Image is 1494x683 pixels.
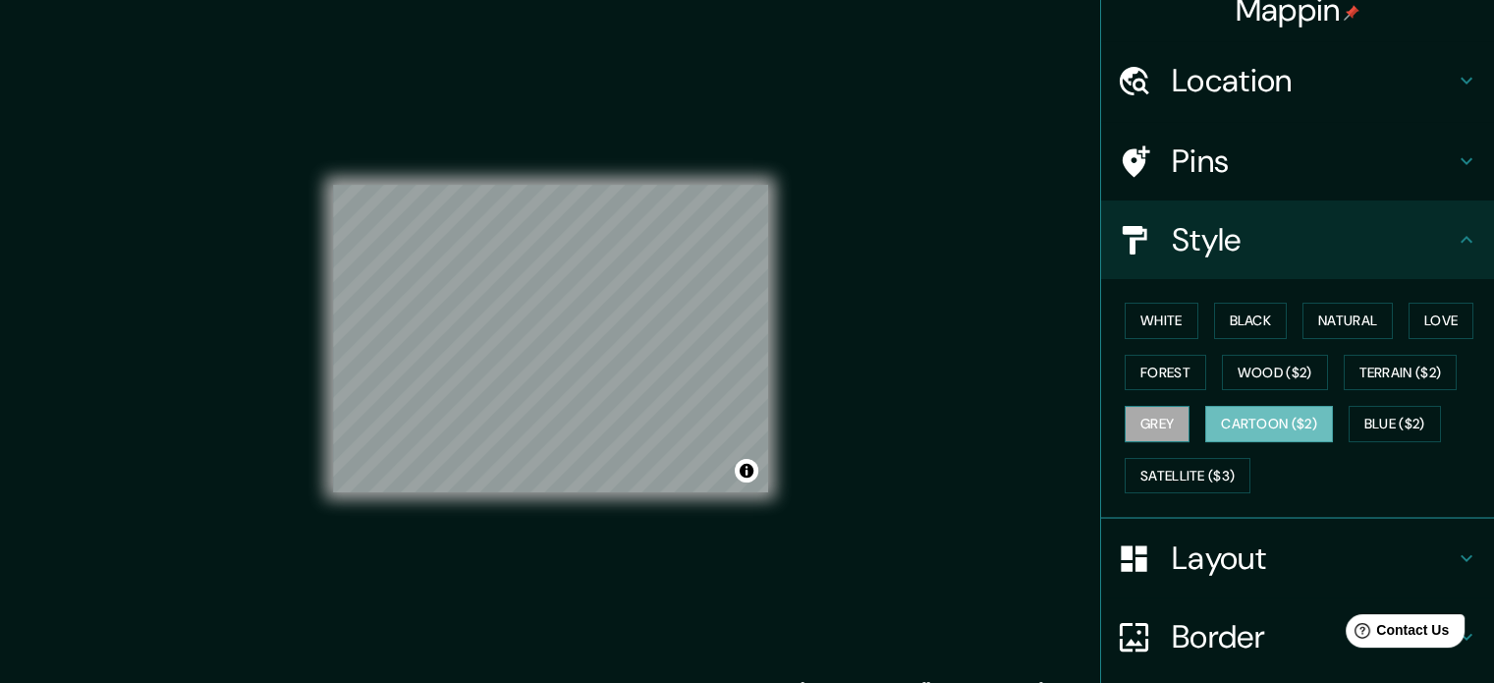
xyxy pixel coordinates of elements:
div: Border [1101,598,1494,676]
button: Black [1214,303,1288,339]
h4: Border [1172,617,1455,656]
iframe: Help widget launcher [1319,606,1472,661]
h4: Pins [1172,142,1455,181]
button: Love [1409,303,1473,339]
button: Cartoon ($2) [1205,406,1333,442]
button: White [1125,303,1198,339]
button: Terrain ($2) [1344,355,1458,391]
button: Grey [1125,406,1190,442]
img: pin-icon.png [1344,5,1359,21]
div: Pins [1101,122,1494,200]
button: Toggle attribution [735,459,758,483]
button: Wood ($2) [1222,355,1328,391]
button: Satellite ($3) [1125,458,1250,494]
h4: Style [1172,220,1455,259]
div: Location [1101,41,1494,120]
canvas: Map [333,185,768,492]
button: Blue ($2) [1349,406,1441,442]
button: Forest [1125,355,1206,391]
div: Style [1101,200,1494,279]
button: Natural [1302,303,1393,339]
div: Layout [1101,519,1494,598]
h4: Layout [1172,539,1455,578]
h4: Location [1172,61,1455,100]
